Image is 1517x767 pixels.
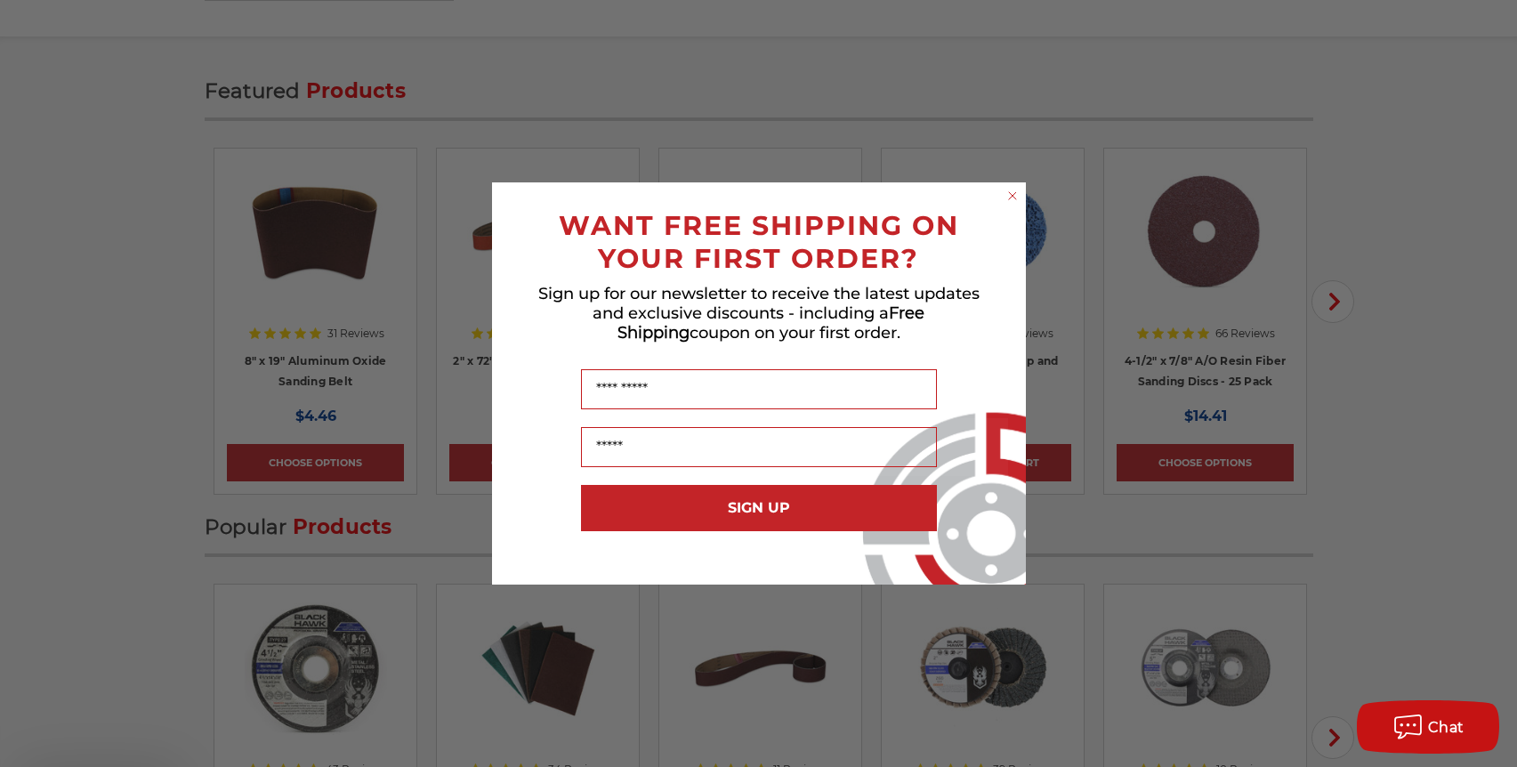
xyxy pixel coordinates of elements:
span: Sign up for our newsletter to receive the latest updates and exclusive discounts - including a co... [538,284,980,343]
button: Close dialog [1004,187,1021,205]
span: Chat [1428,719,1465,736]
span: Free Shipping [617,303,925,343]
button: Chat [1357,700,1499,754]
span: WANT FREE SHIPPING ON YOUR FIRST ORDER? [559,209,959,275]
input: Email [581,427,937,467]
button: SIGN UP [581,485,937,531]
